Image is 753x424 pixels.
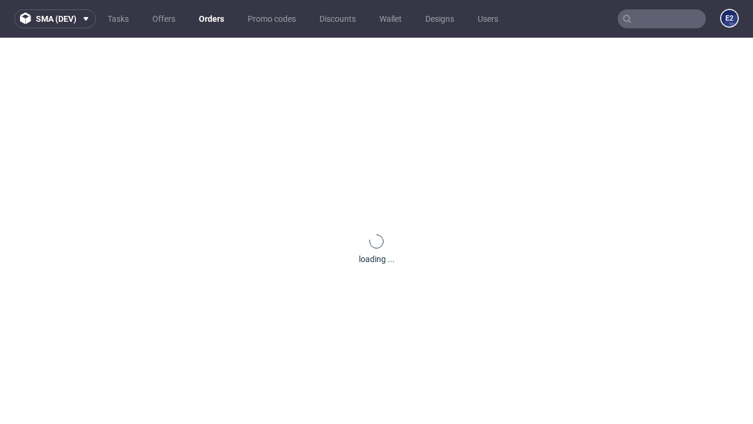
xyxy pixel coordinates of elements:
[418,9,461,28] a: Designs
[372,9,409,28] a: Wallet
[36,15,76,23] span: sma (dev)
[721,10,738,26] figcaption: e2
[359,253,395,265] div: loading ...
[241,9,303,28] a: Promo codes
[471,9,505,28] a: Users
[312,9,363,28] a: Discounts
[14,9,96,28] button: sma (dev)
[145,9,182,28] a: Offers
[101,9,136,28] a: Tasks
[192,9,231,28] a: Orders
